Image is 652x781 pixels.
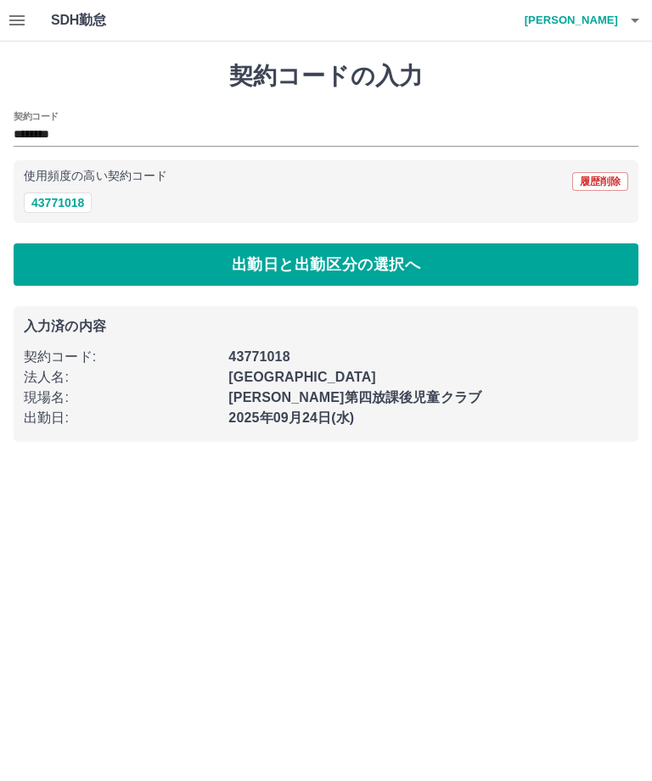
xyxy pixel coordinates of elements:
button: 43771018 [24,192,92,213]
p: 出勤日 : [24,408,218,428]
p: 法人名 : [24,367,218,388]
p: 契約コード : [24,347,218,367]
p: 現場名 : [24,388,218,408]
b: [PERSON_NAME]第四放課後児童クラブ [228,390,481,404]
p: 使用頻度の高い契約コード [24,170,167,182]
b: [GEOGRAPHIC_DATA] [228,370,376,384]
b: 2025年09月24日(水) [228,410,354,425]
b: 43771018 [228,349,289,364]
p: 入力済の内容 [24,320,628,333]
button: 履歴削除 [572,172,628,191]
button: 出勤日と出勤区分の選択へ [14,243,638,286]
h1: 契約コードの入力 [14,62,638,91]
h2: 契約コード [14,109,59,123]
